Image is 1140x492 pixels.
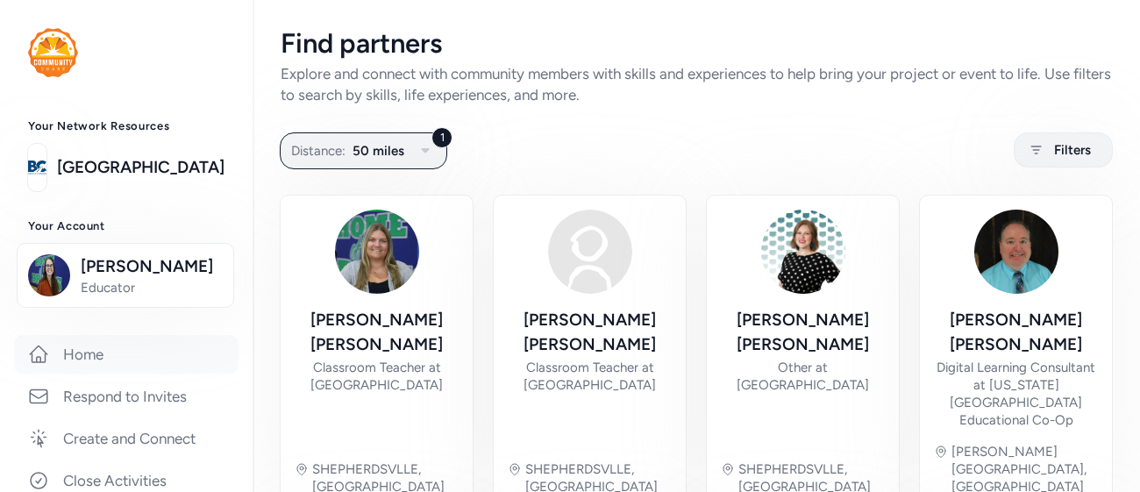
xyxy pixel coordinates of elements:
h3: Your Network Resources [28,119,224,133]
img: Avatar [548,210,632,294]
div: Find partners [281,28,1112,60]
a: [GEOGRAPHIC_DATA] [57,155,224,180]
div: [PERSON_NAME] [PERSON_NAME] [508,308,672,357]
span: Filters [1054,139,1091,160]
a: Home [14,335,239,374]
span: [PERSON_NAME] [81,254,223,279]
div: Explore and connect with community members with skills and experiences to help bring your project... [281,63,1112,105]
a: Create and Connect [14,419,239,458]
span: 50 miles [353,140,404,161]
span: Distance: [291,140,346,161]
a: Respond to Invites [14,377,239,416]
img: Avatar [335,210,419,294]
div: Classroom Teacher at [GEOGRAPHIC_DATA] [508,359,672,394]
button: [PERSON_NAME]Educator [17,243,234,308]
button: 1Distance:50 miles [280,132,447,169]
div: Classroom Teacher at [GEOGRAPHIC_DATA] [295,359,459,394]
span: Educator [81,279,223,296]
h3: Your Account [28,219,224,233]
img: logo [28,148,46,187]
img: Avatar [761,210,845,294]
img: logo [28,28,78,77]
img: Avatar [974,210,1058,294]
div: Digital Learning Consultant at [US_STATE][GEOGRAPHIC_DATA] Educational Co-Op [934,359,1098,429]
div: Other at [GEOGRAPHIC_DATA] [721,359,885,394]
div: [PERSON_NAME] [PERSON_NAME] [721,308,885,357]
div: 1 [431,127,452,148]
div: [PERSON_NAME] [PERSON_NAME] [295,308,459,357]
div: [PERSON_NAME] [PERSON_NAME] [934,308,1098,357]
